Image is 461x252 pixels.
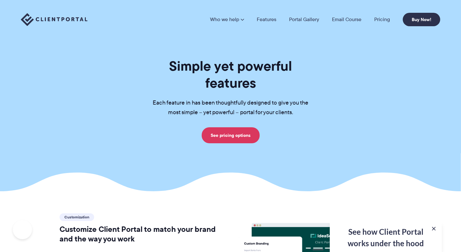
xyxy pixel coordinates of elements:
p: Each feature in has been thoughtfully designed to give you the most simple – yet powerful – porta... [142,98,319,117]
a: Features [257,17,276,22]
span: Customization [60,213,94,221]
a: Buy Now! [403,13,440,26]
a: Email Course [332,17,361,22]
a: Portal Gallery [289,17,319,22]
h1: Simple yet powerful features [142,58,319,91]
iframe: Toggle Customer Support [13,220,32,239]
a: Who we help [210,17,244,22]
h2: Customize Client Portal to match your brand and the way you work [60,224,221,244]
a: Pricing [374,17,390,22]
a: See pricing options [202,127,260,143]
